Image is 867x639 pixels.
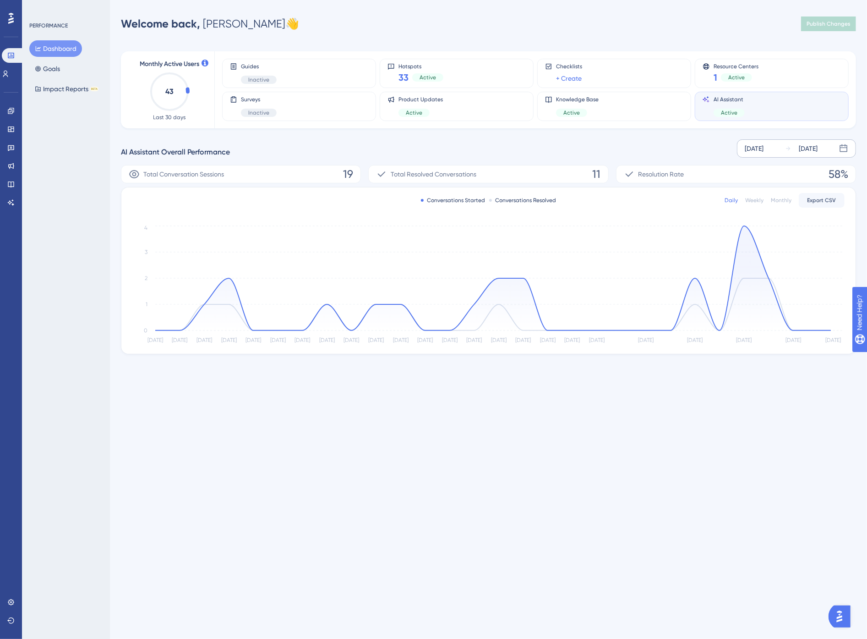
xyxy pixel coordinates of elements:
tspan: [DATE] [785,337,801,344]
span: Total Resolved Conversations [391,169,476,180]
div: PERFORMANCE [29,22,68,29]
tspan: 2 [145,275,147,281]
button: Impact ReportsBETA [29,81,104,97]
span: 58% [829,167,848,182]
span: Active [728,74,745,81]
span: Active [406,109,422,116]
span: Active [721,109,737,116]
tspan: [DATE] [565,337,580,344]
span: AI Assistant [714,96,745,103]
tspan: [DATE] [687,337,703,344]
div: Daily [725,197,738,204]
tspan: [DATE] [589,337,605,344]
span: Monthly Active Users [140,59,199,70]
tspan: [DATE] [147,337,163,344]
tspan: [DATE] [221,337,237,344]
tspan: [DATE] [736,337,752,344]
text: 43 [165,87,174,96]
tspan: [DATE] [368,337,384,344]
iframe: UserGuiding AI Assistant Launcher [829,603,856,630]
tspan: 1 [146,301,147,308]
a: + Create [556,73,582,84]
tspan: [DATE] [245,337,261,344]
span: Checklists [556,63,582,70]
span: AI Assistant Overall Performance [121,147,230,158]
tspan: [DATE] [270,337,286,344]
div: Conversations Resolved [489,197,556,204]
span: Welcome back, [121,17,200,30]
tspan: [DATE] [196,337,212,344]
div: [DATE] [799,143,818,154]
tspan: [DATE] [172,337,188,344]
div: Monthly [771,197,791,204]
span: Publish Changes [807,20,851,28]
span: Guides [241,63,277,70]
div: BETA [90,87,98,91]
span: Export CSV [807,197,836,204]
button: Goals [29,61,65,77]
span: Surveys [241,96,277,103]
tspan: [DATE] [393,337,409,344]
tspan: 3 [145,249,147,255]
button: Publish Changes [801,17,856,31]
span: Product Updates [398,96,443,103]
button: Export CSV [799,193,845,208]
tspan: [DATE] [344,337,360,344]
span: Need Help? [22,2,57,13]
div: Weekly [745,197,763,204]
tspan: [DATE] [516,337,531,344]
div: Conversations Started [421,197,485,204]
tspan: 0 [144,327,147,334]
span: Hotspots [398,63,443,69]
tspan: [DATE] [638,337,654,344]
tspan: [DATE] [491,337,507,344]
span: Resource Centers [714,63,758,69]
tspan: [DATE] [540,337,556,344]
span: Inactive [248,76,269,83]
tspan: [DATE] [319,337,335,344]
tspan: [DATE] [294,337,310,344]
span: Inactive [248,109,269,116]
tspan: [DATE] [442,337,458,344]
span: 19 [343,167,353,182]
tspan: [DATE] [825,337,841,344]
span: Resolution Rate [638,169,684,180]
span: Last 30 days [153,114,186,121]
div: [PERSON_NAME] 👋 [121,17,299,31]
span: Active [420,74,436,81]
div: [DATE] [745,143,763,154]
span: 33 [398,71,409,84]
tspan: [DATE] [417,337,433,344]
span: Active [563,109,580,116]
tspan: [DATE] [466,337,482,344]
span: 11 [593,167,601,182]
span: Total Conversation Sessions [143,169,224,180]
span: 1 [714,71,717,84]
span: Knowledge Base [556,96,599,103]
tspan: 4 [144,225,147,231]
button: Dashboard [29,40,82,57]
